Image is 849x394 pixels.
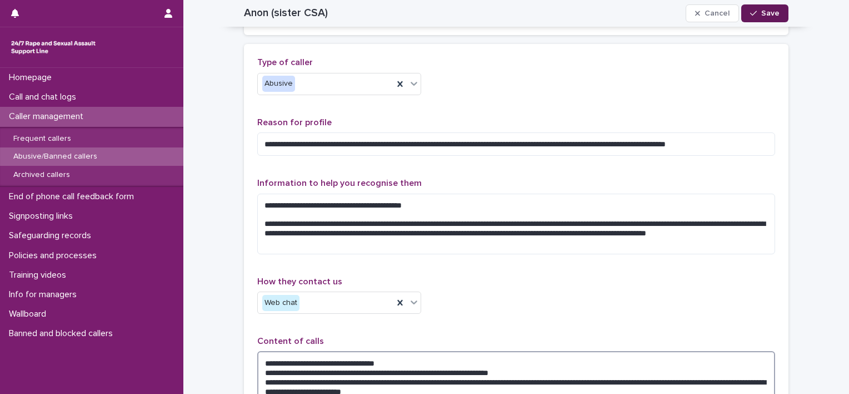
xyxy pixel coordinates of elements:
span: Save [761,9,780,17]
p: Policies and processes [4,250,106,261]
p: Banned and blocked callers [4,328,122,339]
span: Content of calls [257,337,324,346]
p: Signposting links [4,211,82,221]
span: Type of caller [257,58,313,67]
p: Safeguarding records [4,230,100,241]
span: How they contact us [257,277,342,286]
p: End of phone call feedback form [4,191,143,202]
img: rhQMoQhaT3yELyF149Cw [9,36,98,58]
p: Archived callers [4,170,79,180]
button: Save [741,4,788,22]
p: Abusive/Banned callers [4,152,106,161]
p: Frequent callers [4,134,80,144]
p: Caller management [4,111,92,122]
p: Call and chat logs [4,92,85,102]
button: Cancel [686,4,739,22]
p: Info for managers [4,289,86,300]
p: Wallboard [4,309,55,319]
p: Homepage [4,72,61,83]
div: Web chat [262,295,299,311]
span: Cancel [705,9,730,17]
p: Training videos [4,270,75,280]
div: Abusive [262,76,295,92]
h2: Anon (sister CSA) [244,7,328,19]
span: Information to help you recognise them [257,179,422,188]
span: Reason for profile [257,118,332,127]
